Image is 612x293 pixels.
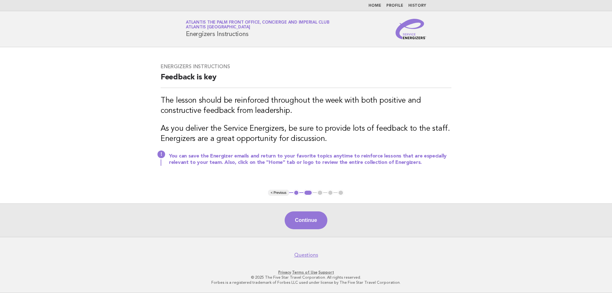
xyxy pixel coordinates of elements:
h2: Feedback is key [161,72,451,88]
a: Questions [294,252,318,258]
a: Support [318,270,334,275]
a: Home [368,4,381,8]
a: Atlantis The Palm Front Office, Concierge and Imperial ClubAtlantis [GEOGRAPHIC_DATA] [186,20,329,29]
p: © 2025 The Five Star Travel Corporation. All rights reserved. [111,275,501,280]
h3: As you deliver the Service Energizers, be sure to provide lots of feedback to the staff. Energize... [161,124,451,144]
a: Profile [386,4,403,8]
h1: Energizers Instructions [186,21,329,37]
button: 2 [303,190,313,196]
p: Forbes is a registered trademark of Forbes LLC used under license by The Five Star Travel Corpora... [111,280,501,285]
button: Continue [285,211,327,229]
h3: You can save the Energizer emails and return to your favorite topics anytime to reinforce lessons... [169,153,451,166]
button: 1 [293,190,300,196]
img: Service Energizers [396,19,426,39]
span: Atlantis [GEOGRAPHIC_DATA] [186,26,250,30]
a: Privacy [278,270,291,275]
h3: Energizers Instructions [161,63,451,70]
a: Terms of Use [292,270,317,275]
h3: The lesson should be reinforced throughout the week with both positive and constructive feedback ... [161,96,451,116]
a: History [408,4,426,8]
button: < Previous [268,190,289,196]
p: · · [111,270,501,275]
